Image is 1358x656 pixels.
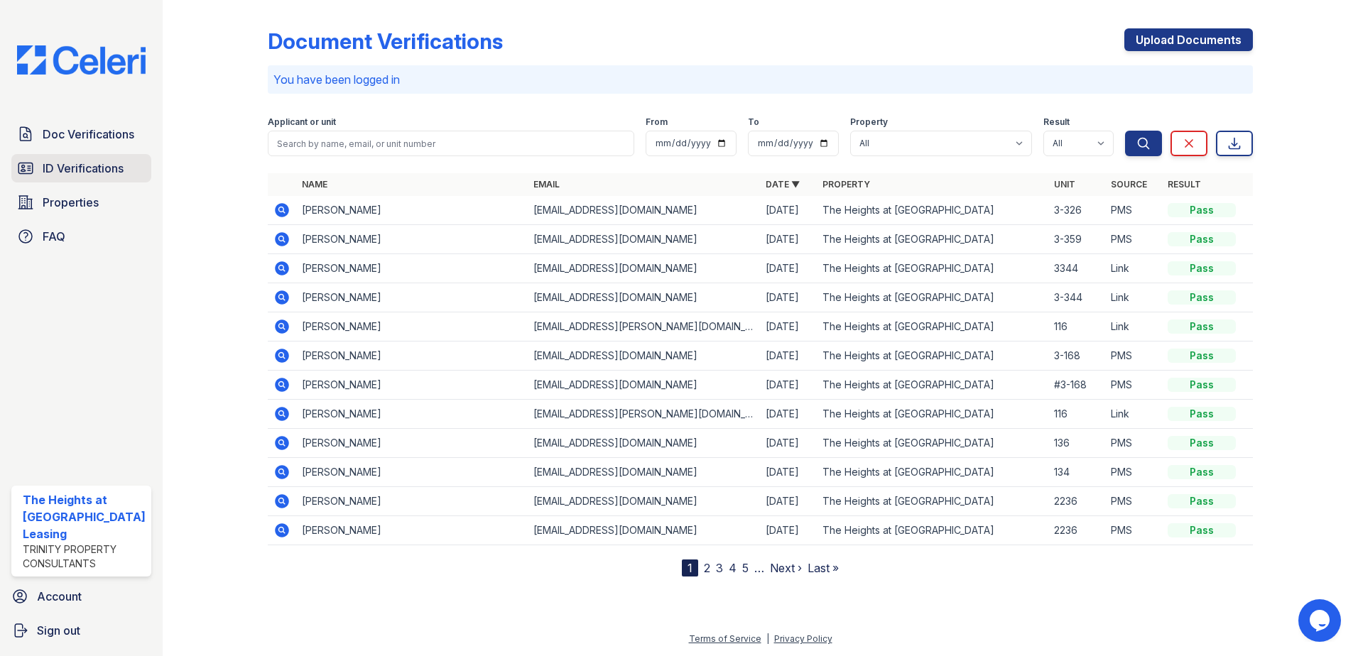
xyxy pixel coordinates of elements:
td: [PERSON_NAME] [296,516,528,545]
iframe: chat widget [1298,599,1344,642]
td: PMS [1105,196,1162,225]
div: 1 [682,559,698,576]
td: 116 [1048,400,1105,429]
div: | [766,633,769,644]
div: Pass [1168,407,1236,421]
td: [EMAIL_ADDRESS][DOMAIN_NAME] [528,254,760,283]
label: Applicant or unit [268,116,336,128]
a: Source [1111,179,1147,190]
label: From [646,116,668,128]
td: [EMAIL_ADDRESS][DOMAIN_NAME] [528,196,760,225]
td: The Heights at [GEOGRAPHIC_DATA] [817,429,1049,458]
td: #3-168 [1048,371,1105,400]
td: [EMAIL_ADDRESS][DOMAIN_NAME] [528,225,760,254]
td: The Heights at [GEOGRAPHIC_DATA] [817,458,1049,487]
td: PMS [1105,341,1162,371]
td: Link [1105,400,1162,429]
td: [PERSON_NAME] [296,458,528,487]
td: PMS [1105,487,1162,516]
td: [EMAIL_ADDRESS][DOMAIN_NAME] [528,283,760,312]
input: Search by name, email, or unit number [268,131,635,156]
a: 3 [716,561,723,575]
td: Link [1105,312,1162,341]
td: [DATE] [760,429,817,458]
td: PMS [1105,458,1162,487]
td: 3-326 [1048,196,1105,225]
td: Link [1105,254,1162,283]
td: [EMAIL_ADDRESS][DOMAIN_NAME] [528,458,760,487]
td: [DATE] [760,225,817,254]
div: Pass [1168,290,1236,305]
td: [PERSON_NAME] [296,429,528,458]
td: 3-168 [1048,341,1105,371]
a: Account [6,582,157,611]
a: 4 [729,561,737,575]
td: [DATE] [760,400,817,429]
a: FAQ [11,222,151,251]
td: [EMAIL_ADDRESS][DOMAIN_NAME] [528,371,760,400]
div: Pass [1168,261,1236,275]
div: Pass [1168,349,1236,363]
td: 116 [1048,312,1105,341]
td: The Heights at [GEOGRAPHIC_DATA] [817,341,1049,371]
td: The Heights at [GEOGRAPHIC_DATA] [817,487,1049,516]
td: [DATE] [760,516,817,545]
span: Properties [43,194,99,211]
td: [DATE] [760,283,817,312]
td: The Heights at [GEOGRAPHIC_DATA] [817,225,1049,254]
td: [PERSON_NAME] [296,371,528,400]
td: [DATE] [760,371,817,400]
a: 5 [742,561,749,575]
div: Pass [1168,494,1236,508]
a: Result [1168,179,1201,190]
td: [DATE] [760,196,817,225]
a: Doc Verifications [11,120,151,148]
td: [PERSON_NAME] [296,196,528,225]
span: Doc Verifications [43,126,134,143]
td: [DATE] [760,254,817,283]
a: Properties [11,188,151,217]
td: [PERSON_NAME] [296,487,528,516]
td: 134 [1048,458,1105,487]
button: Sign out [6,616,157,645]
td: [EMAIL_ADDRESS][PERSON_NAME][DOMAIN_NAME] [528,312,760,341]
a: Privacy Policy [774,633,832,644]
td: PMS [1105,371,1162,400]
td: 3-344 [1048,283,1105,312]
span: Account [37,588,82,605]
div: Pass [1168,523,1236,537]
td: [PERSON_NAME] [296,254,528,283]
label: To [748,116,759,128]
td: The Heights at [GEOGRAPHIC_DATA] [817,371,1049,400]
div: Trinity Property Consultants [23,542,146,571]
a: Email [533,179,560,190]
label: Property [850,116,888,128]
p: You have been logged in [273,71,1248,88]
a: ID Verifications [11,154,151,182]
td: 2236 [1048,487,1105,516]
td: [PERSON_NAME] [296,341,528,371]
td: The Heights at [GEOGRAPHIC_DATA] [817,312,1049,341]
div: The Heights at [GEOGRAPHIC_DATA] Leasing [23,491,146,542]
td: [EMAIL_ADDRESS][DOMAIN_NAME] [528,516,760,545]
td: 3344 [1048,254,1105,283]
div: Pass [1168,378,1236,392]
td: [EMAIL_ADDRESS][PERSON_NAME][DOMAIN_NAME] [528,400,760,429]
a: Next › [770,561,802,575]
td: 136 [1048,429,1105,458]
td: [DATE] [760,487,817,516]
label: Result [1043,116,1070,128]
img: CE_Logo_Blue-a8612792a0a2168367f1c8372b55b34899dd931a85d93a1a3d3e32e68fde9ad4.png [6,45,157,75]
td: [PERSON_NAME] [296,283,528,312]
a: Last » [808,561,839,575]
td: [PERSON_NAME] [296,312,528,341]
div: Pass [1168,232,1236,246]
td: The Heights at [GEOGRAPHIC_DATA] [817,400,1049,429]
a: Terms of Service [689,633,761,644]
a: Date ▼ [766,179,800,190]
a: Name [302,179,327,190]
td: [EMAIL_ADDRESS][DOMAIN_NAME] [528,429,760,458]
td: PMS [1105,225,1162,254]
a: Property [822,179,870,190]
div: Pass [1168,436,1236,450]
